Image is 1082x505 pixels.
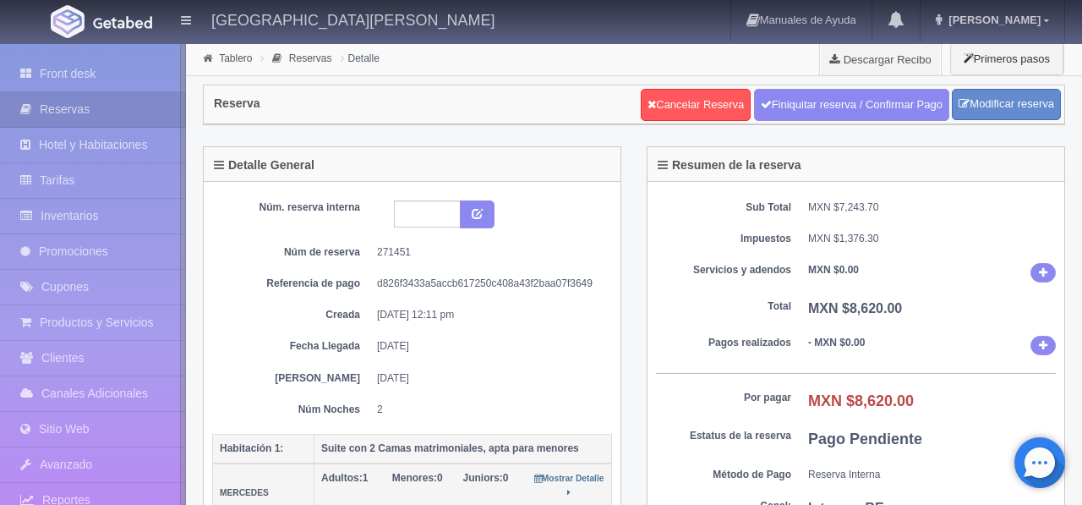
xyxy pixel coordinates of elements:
b: MXN $8,620.00 [808,301,902,316]
dt: Pagos realizados [656,336,791,350]
dt: Creada [225,308,360,322]
dt: Fecha Llegada [225,339,360,354]
dt: Núm. reserva interna [225,200,360,215]
img: Getabed [51,5,85,38]
strong: Menores: [392,472,437,484]
span: 1 [321,472,368,484]
b: MXN $0.00 [808,264,859,276]
dt: Estatus de la reserva [656,429,791,443]
a: Reservas [289,52,332,64]
dt: Referencia de pago [225,277,360,291]
small: Mostrar Detalle [534,474,604,497]
li: Detalle [336,50,384,66]
b: Habitación 1: [220,442,283,454]
dd: MXN $7,243.70 [808,200,1056,215]
h4: Resumen de la reserva [658,159,801,172]
dd: 2 [377,403,599,417]
a: Cancelar Reserva [641,89,751,121]
dd: MXN $1,376.30 [808,232,1056,246]
dt: Total [656,299,791,314]
dd: [DATE] 12:11 pm [377,308,599,322]
dd: Reserva Interna [808,468,1056,482]
button: Primeros pasos [950,42,1063,75]
th: Suite con 2 Camas matrimoniales, apta para menores [314,434,612,464]
dd: d826f3433a5accb617250c408a43f2baa07f3649 [377,277,599,291]
img: Getabed [93,16,152,29]
dd: [DATE] [377,371,599,386]
small: MERCEDES [220,488,269,497]
dt: Servicios y adendos [656,263,791,277]
dt: Método de Pago [656,468,791,482]
dt: [PERSON_NAME] [225,371,360,386]
dd: 271451 [377,245,599,260]
b: MXN $8,620.00 [808,392,914,409]
dt: Núm Noches [225,403,360,417]
h4: Detalle General [214,159,314,172]
a: Tablero [219,52,252,64]
h4: [GEOGRAPHIC_DATA][PERSON_NAME] [211,8,495,30]
span: 0 [463,472,509,484]
dt: Por pagar [656,391,791,405]
a: Finiquitar reserva / Confirmar Pago [754,89,949,121]
h4: Reserva [214,97,260,110]
dt: Impuestos [656,232,791,246]
b: Pago Pendiente [808,431,922,447]
a: Mostrar Detalle [534,472,604,498]
a: Descargar Recibo [820,42,941,76]
dt: Sub Total [656,200,791,215]
a: Modificar reserva [952,89,1061,120]
dd: [DATE] [377,339,599,354]
strong: Juniors: [463,472,503,484]
strong: Adultos: [321,472,363,484]
dt: Núm de reserva [225,245,360,260]
span: 0 [392,472,443,484]
b: - MXN $0.00 [808,337,865,349]
span: [PERSON_NAME] [944,14,1041,26]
